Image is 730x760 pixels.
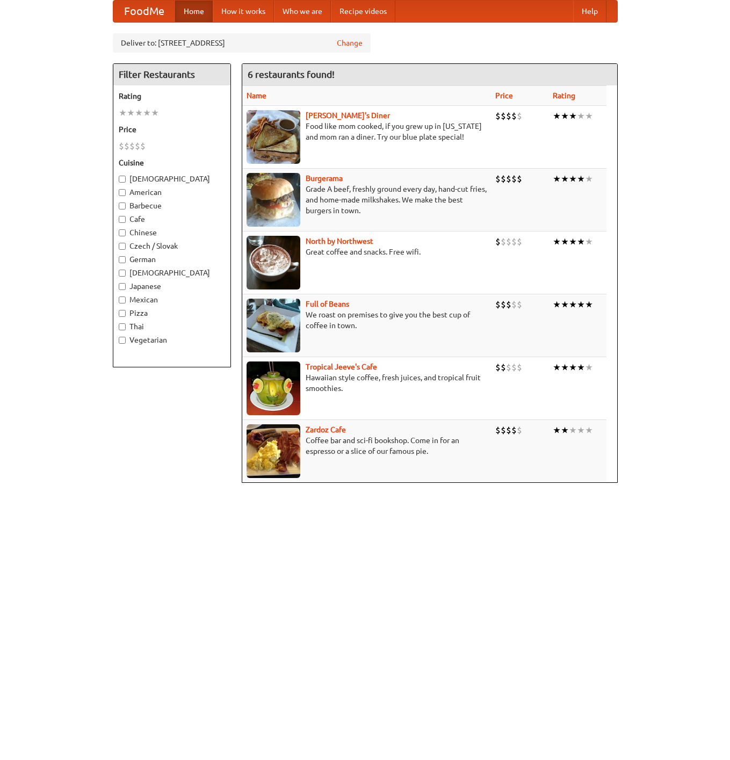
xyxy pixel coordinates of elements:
[511,110,517,122] li: $
[577,299,585,310] li: ★
[501,361,506,373] li: $
[247,236,300,289] img: north.jpg
[511,361,517,373] li: $
[119,124,225,135] h5: Price
[247,435,487,457] p: Coffee bar and sci-fi bookshop. Come in for an espresso or a slice of our famous pie.
[511,424,517,436] li: $
[119,176,126,183] input: [DEMOGRAPHIC_DATA]
[119,270,126,277] input: [DEMOGRAPHIC_DATA]
[119,173,225,184] label: [DEMOGRAPHIC_DATA]
[119,189,126,196] input: American
[517,424,522,436] li: $
[247,184,487,216] p: Grade A beef, freshly ground every day, hand-cut fries, and home-made milkshakes. We make the bes...
[119,308,225,319] label: Pizza
[119,267,225,278] label: [DEMOGRAPHIC_DATA]
[553,110,561,122] li: ★
[585,361,593,373] li: ★
[119,200,225,211] label: Barbecue
[135,140,140,152] li: $
[585,299,593,310] li: ★
[569,361,577,373] li: ★
[119,337,126,344] input: Vegetarian
[577,361,585,373] li: ★
[569,299,577,310] li: ★
[569,424,577,436] li: ★
[127,107,135,119] li: ★
[517,236,522,248] li: $
[213,1,274,22] a: How it works
[124,140,129,152] li: $
[119,91,225,102] h5: Rating
[129,140,135,152] li: $
[247,309,487,331] p: We roast on premises to give you the best cup of coffee in town.
[553,91,575,100] a: Rating
[119,216,126,223] input: Cafe
[119,202,126,209] input: Barbecue
[506,299,511,310] li: $
[585,236,593,248] li: ★
[517,173,522,185] li: $
[119,323,126,330] input: Thai
[495,110,501,122] li: $
[119,241,225,251] label: Czech / Slovak
[561,236,569,248] li: ★
[135,107,143,119] li: ★
[119,227,225,238] label: Chinese
[561,299,569,310] li: ★
[306,425,346,434] a: Zardoz Cafe
[573,1,606,22] a: Help
[506,424,511,436] li: $
[248,69,335,79] ng-pluralize: 6 restaurants found!
[247,361,300,415] img: jeeves.jpg
[511,299,517,310] li: $
[561,424,569,436] li: ★
[506,110,511,122] li: $
[247,91,266,100] a: Name
[577,110,585,122] li: ★
[495,299,501,310] li: $
[517,299,522,310] li: $
[306,111,390,120] a: [PERSON_NAME]'s Diner
[119,321,225,332] label: Thai
[119,310,126,317] input: Pizza
[306,174,343,183] b: Burgerama
[561,361,569,373] li: ★
[175,1,213,22] a: Home
[495,236,501,248] li: $
[113,1,175,22] a: FoodMe
[119,294,225,305] label: Mexican
[140,140,146,152] li: $
[495,173,501,185] li: $
[569,110,577,122] li: ★
[577,236,585,248] li: ★
[337,38,363,48] a: Change
[113,33,371,53] div: Deliver to: [STREET_ADDRESS]
[247,299,300,352] img: beans.jpg
[247,121,487,142] p: Food like mom cooked, if you grew up in [US_STATE] and mom ran a diner. Try our blue plate special!
[119,107,127,119] li: ★
[274,1,331,22] a: Who we are
[306,300,349,308] b: Full of Beans
[306,363,377,371] a: Tropical Jeeve's Cafe
[517,361,522,373] li: $
[151,107,159,119] li: ★
[119,296,126,303] input: Mexican
[113,64,230,85] h4: Filter Restaurants
[577,424,585,436] li: ★
[501,173,506,185] li: $
[119,214,225,225] label: Cafe
[517,110,522,122] li: $
[585,424,593,436] li: ★
[247,424,300,478] img: zardoz.jpg
[495,91,513,100] a: Price
[561,110,569,122] li: ★
[553,173,561,185] li: ★
[506,173,511,185] li: $
[119,157,225,168] h5: Cuisine
[306,237,373,245] a: North by Northwest
[553,361,561,373] li: ★
[331,1,395,22] a: Recipe videos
